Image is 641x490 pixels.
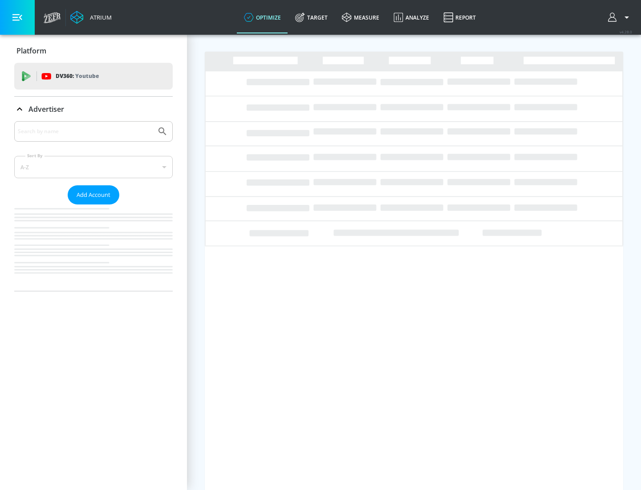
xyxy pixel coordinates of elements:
button: Add Account [68,185,119,204]
a: Target [288,1,335,33]
p: DV360: [56,71,99,81]
a: Analyze [386,1,436,33]
p: Advertiser [28,104,64,114]
a: Report [436,1,483,33]
a: Atrium [70,11,112,24]
span: Add Account [77,190,110,200]
div: DV360: Youtube [14,63,173,90]
span: v 4.28.0 [620,29,632,34]
a: optimize [237,1,288,33]
div: Atrium [86,13,112,21]
input: Search by name [18,126,153,137]
p: Youtube [75,71,99,81]
div: Advertiser [14,121,173,291]
a: measure [335,1,386,33]
div: A-Z [14,156,173,178]
nav: list of Advertiser [14,204,173,291]
p: Platform [16,46,46,56]
div: Platform [14,38,173,63]
label: Sort By [25,153,45,159]
div: Advertiser [14,97,173,122]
